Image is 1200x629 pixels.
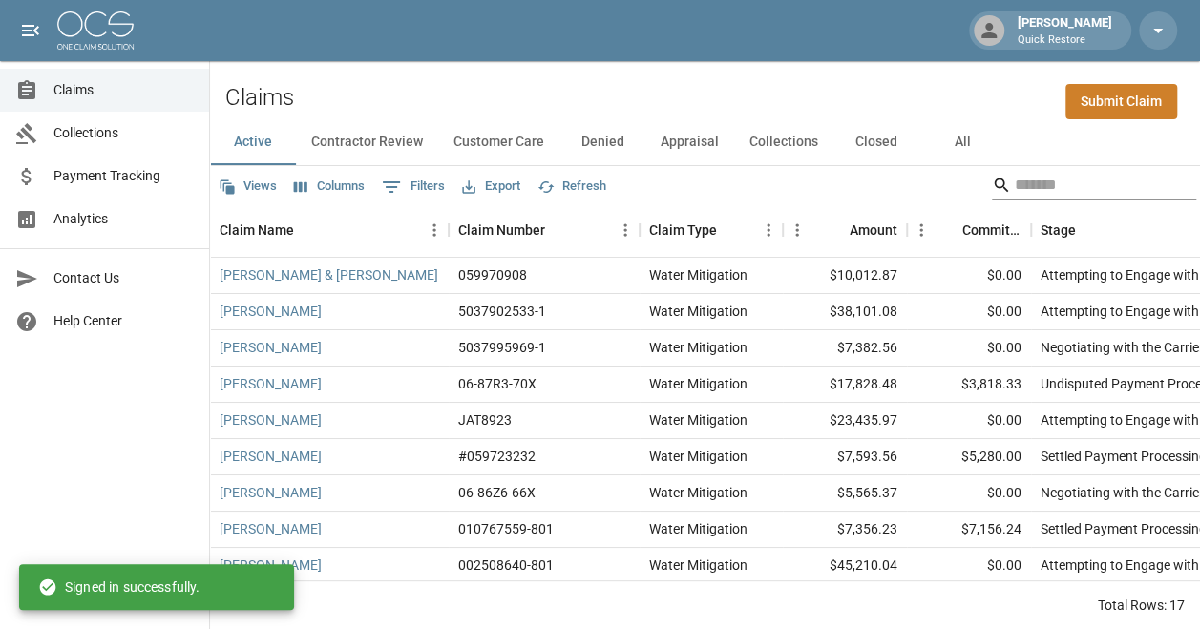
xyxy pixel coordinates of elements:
[458,203,545,257] div: Claim Number
[220,519,322,538] a: [PERSON_NAME]
[420,216,449,244] button: Menu
[649,374,747,393] div: Water Mitigation
[783,330,907,367] div: $7,382.56
[645,119,734,165] button: Appraisal
[907,512,1031,548] div: $7,156.24
[220,265,438,284] a: [PERSON_NAME] & [PERSON_NAME]
[1010,13,1120,48] div: [PERSON_NAME]
[559,119,645,165] button: Denied
[220,203,294,257] div: Claim Name
[53,209,194,229] span: Analytics
[907,330,1031,367] div: $0.00
[649,410,747,430] div: Water Mitigation
[438,119,559,165] button: Customer Care
[992,170,1196,204] div: Search
[545,217,572,243] button: Sort
[907,548,1031,584] div: $0.00
[907,294,1031,330] div: $0.00
[210,119,296,165] button: Active
[649,519,747,538] div: Water Mitigation
[53,166,194,186] span: Payment Tracking
[377,172,450,202] button: Show filters
[754,216,783,244] button: Menu
[783,203,907,257] div: Amount
[907,367,1031,403] div: $3,818.33
[458,338,546,357] div: 5037995969-1
[783,475,907,512] div: $5,565.37
[458,302,546,321] div: 5037902533-1
[289,172,369,201] button: Select columns
[919,119,1005,165] button: All
[53,123,194,143] span: Collections
[458,519,554,538] div: 010767559-801
[783,403,907,439] div: $23,435.97
[1098,596,1185,615] div: Total Rows: 17
[210,119,1200,165] div: dynamic tabs
[649,302,747,321] div: Water Mitigation
[53,268,194,288] span: Contact Us
[220,556,322,575] a: [PERSON_NAME]
[833,119,919,165] button: Closed
[220,374,322,393] a: [PERSON_NAME]
[783,216,811,244] button: Menu
[458,556,554,575] div: 002508640-801
[220,302,322,321] a: [PERSON_NAME]
[533,172,611,201] button: Refresh
[649,483,747,502] div: Water Mitigation
[783,548,907,584] div: $45,210.04
[783,367,907,403] div: $17,828.48
[1065,84,1177,119] a: Submit Claim
[783,294,907,330] div: $38,101.08
[210,203,449,257] div: Claim Name
[907,258,1031,294] div: $0.00
[823,217,850,243] button: Sort
[457,172,525,201] button: Export
[458,447,536,466] div: #059723232
[220,483,322,502] a: [PERSON_NAME]
[449,203,640,257] div: Claim Number
[220,410,322,430] a: [PERSON_NAME]
[1018,32,1112,49] p: Quick Restore
[1041,203,1076,257] div: Stage
[220,338,322,357] a: [PERSON_NAME]
[53,80,194,100] span: Claims
[907,403,1031,439] div: $0.00
[53,311,194,331] span: Help Center
[296,119,438,165] button: Contractor Review
[38,570,200,604] div: Signed in successfully.
[640,203,783,257] div: Claim Type
[649,203,717,257] div: Claim Type
[907,475,1031,512] div: $0.00
[783,512,907,548] div: $7,356.23
[1076,217,1103,243] button: Sort
[907,203,1031,257] div: Committed Amount
[936,217,962,243] button: Sort
[214,172,282,201] button: Views
[649,447,747,466] div: Water Mitigation
[458,265,527,284] div: 059970908
[458,374,537,393] div: 06-87R3-70X
[907,439,1031,475] div: $5,280.00
[57,11,134,50] img: ocs-logo-white-transparent.png
[458,483,536,502] div: 06-86Z6-66X
[458,410,512,430] div: JAT8923
[734,119,833,165] button: Collections
[611,216,640,244] button: Menu
[649,265,747,284] div: Water Mitigation
[220,447,322,466] a: [PERSON_NAME]
[962,203,1021,257] div: Committed Amount
[783,258,907,294] div: $10,012.87
[907,216,936,244] button: Menu
[649,556,747,575] div: Water Mitigation
[717,217,744,243] button: Sort
[783,439,907,475] div: $7,593.56
[850,203,897,257] div: Amount
[11,11,50,50] button: open drawer
[294,217,321,243] button: Sort
[649,338,747,357] div: Water Mitigation
[225,84,294,112] h2: Claims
